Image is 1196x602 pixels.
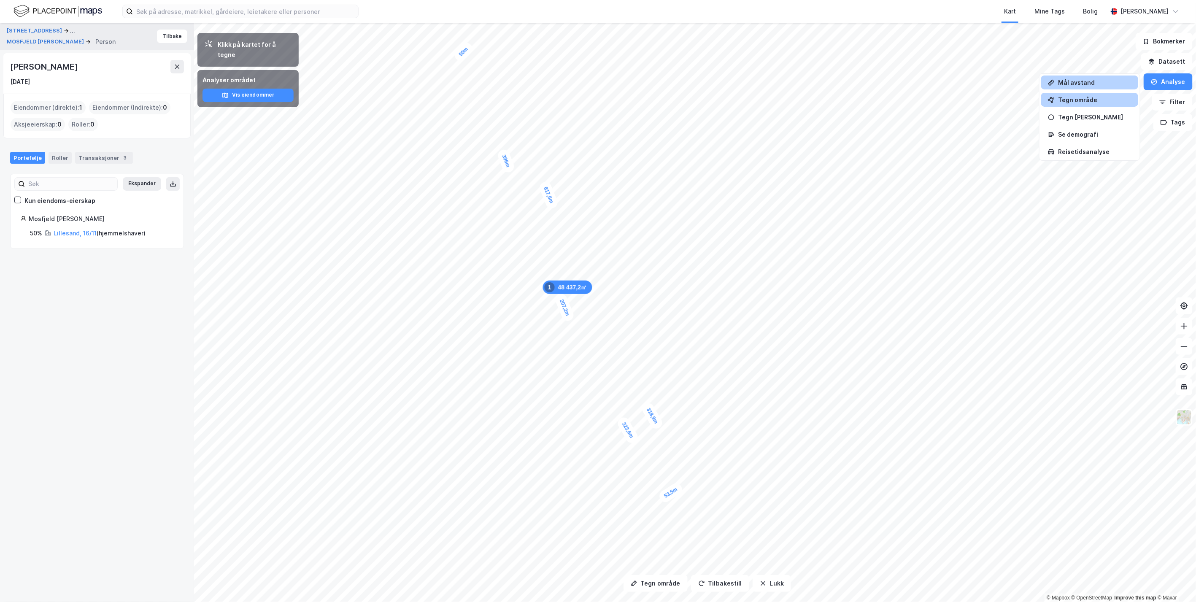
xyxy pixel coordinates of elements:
[89,101,170,114] div: Eiendommer (Indirekte) :
[79,103,82,113] span: 1
[1058,96,1131,103] div: Tegn område
[54,228,146,238] div: ( hjemmelshaver )
[10,152,45,164] div: Portefølje
[70,26,75,36] div: ...
[157,30,187,43] button: Tilbake
[624,575,688,592] button: Tegn område
[1176,409,1192,425] img: Z
[163,103,167,113] span: 0
[54,229,97,237] a: Lillesand, 16/11
[1072,595,1112,601] a: OpenStreetMap
[25,178,117,190] input: Søk
[1058,131,1131,138] div: Se demografi
[123,177,161,191] button: Ekspander
[30,228,42,238] div: 50%
[497,148,516,174] div: Map marker
[29,214,173,224] div: Mosfjeld [PERSON_NAME]
[202,89,294,102] button: Vis eiendommer
[10,60,79,73] div: [PERSON_NAME]
[538,180,559,210] div: Map marker
[1083,6,1098,16] div: Bolig
[90,119,94,130] span: 0
[11,101,86,114] div: Eiendommer (direkte) :
[691,575,749,592] button: Tilbakestill
[133,5,358,18] input: Søk på adresse, matrikkel, gårdeiere, leietakere eller personer
[1141,53,1193,70] button: Datasett
[1136,33,1193,50] button: Bokmerker
[545,282,555,292] div: 1
[1154,562,1196,602] iframe: Chat Widget
[68,118,98,131] div: Roller :
[1121,6,1169,16] div: [PERSON_NAME]
[7,26,64,36] button: [STREET_ADDRESS]
[218,40,292,60] div: Klikk på kartet for å tegne
[1058,79,1131,86] div: Mål avstand
[1154,562,1196,602] div: Kontrollprogram for chat
[554,293,575,322] div: Map marker
[75,152,133,164] div: Transaksjoner
[1153,114,1193,131] button: Tags
[49,152,72,164] div: Roller
[640,401,664,431] div: Map marker
[24,196,95,206] div: Kun eiendoms-eierskap
[1058,113,1131,121] div: Tegn [PERSON_NAME]
[1058,148,1131,155] div: Reisetidsanalyse
[202,75,294,85] div: Analyser området
[1152,94,1193,111] button: Filter
[616,416,640,445] div: Map marker
[10,77,30,87] div: [DATE]
[1004,6,1016,16] div: Kart
[543,281,592,294] div: Map marker
[13,4,102,19] img: logo.f888ab2527a4732fd821a326f86c7f29.svg
[7,38,86,46] button: MOSFJELD [PERSON_NAME]
[1034,6,1065,16] div: Mine Tags
[95,37,116,47] div: Person
[657,481,684,505] div: Map marker
[1047,595,1070,601] a: Mapbox
[753,575,791,592] button: Lukk
[1115,595,1156,601] a: Improve this map
[57,119,62,130] span: 0
[11,118,65,131] div: Aksjeeierskap :
[452,40,475,63] div: Map marker
[121,154,130,162] div: 3
[1144,73,1193,90] button: Analyse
